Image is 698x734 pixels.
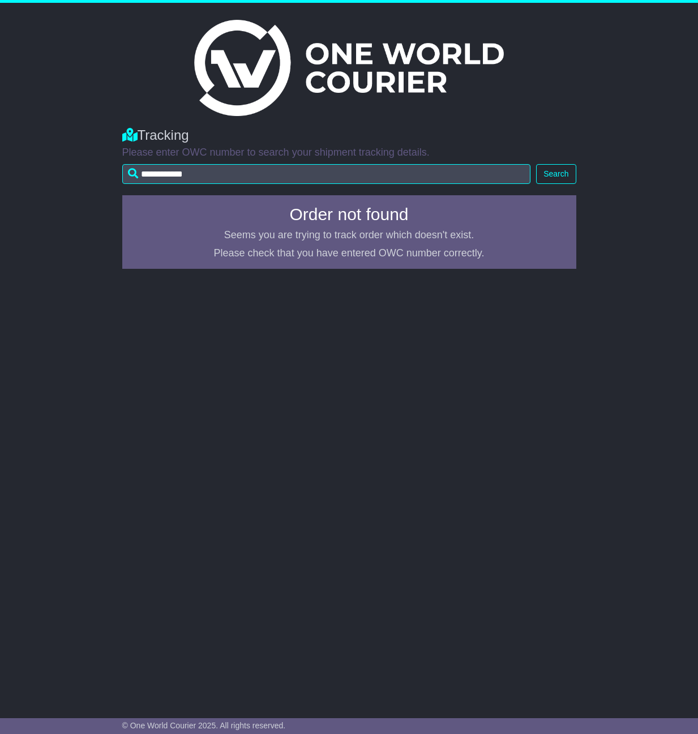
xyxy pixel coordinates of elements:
h4: Order not found [129,205,569,224]
p: Seems you are trying to track order which doesn't exist. [129,229,569,242]
img: Light [194,20,503,116]
button: Search [536,164,576,184]
p: Please enter OWC number to search your shipment tracking details. [122,147,576,159]
div: Tracking [122,127,576,144]
span: © One World Courier 2025. All rights reserved. [122,721,286,730]
p: Please check that you have entered OWC number correctly. [129,247,569,260]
